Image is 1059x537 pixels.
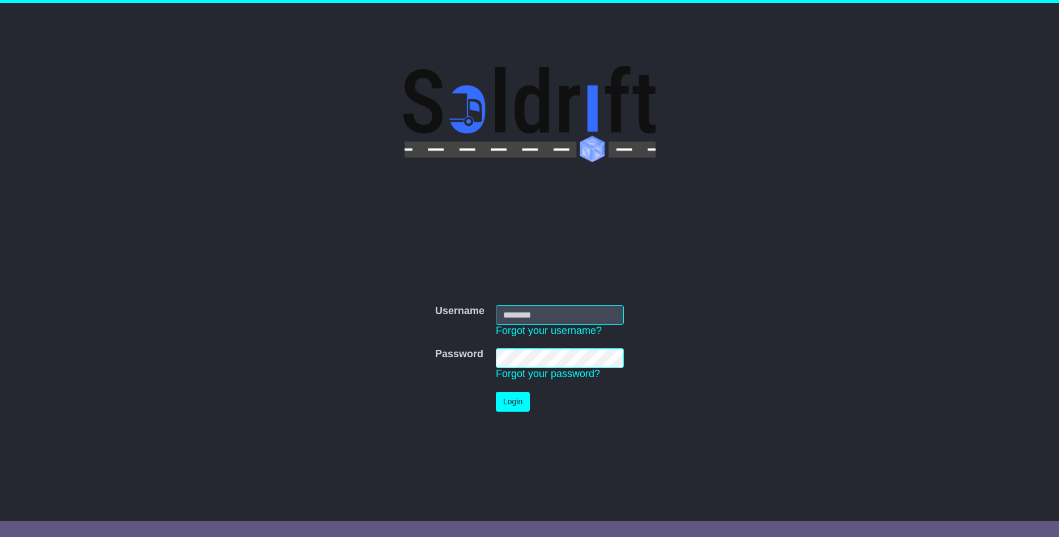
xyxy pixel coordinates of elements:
button: Login [496,392,530,412]
a: Forgot your password? [496,368,600,379]
label: Password [435,348,483,361]
img: Soldrift Pty Ltd [403,66,656,162]
label: Username [435,305,484,318]
a: Forgot your username? [496,325,602,336]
